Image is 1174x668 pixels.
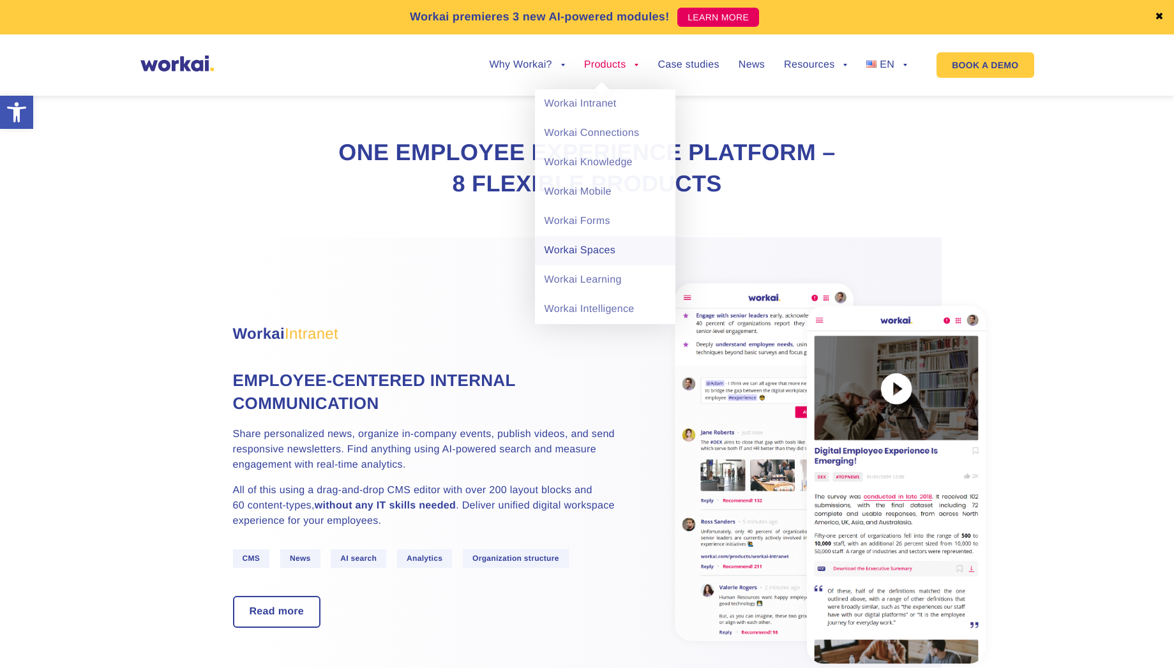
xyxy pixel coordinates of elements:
a: Workai Knowledge [535,148,675,177]
p: All of this using a drag-and-drop CMS editor with over 200 layout blocks and 60 content-types, . ... [233,483,616,529]
span: AI search [331,549,386,568]
span: Intranet [285,325,338,343]
h3: Workai [233,323,616,346]
a: ✖ [1155,12,1164,22]
a: Case studies [658,60,719,70]
a: News [739,60,765,70]
a: Workai Mobile [535,177,675,207]
a: Workai Intelligence [535,295,675,324]
a: Read more [234,597,320,627]
p: Share personalized news, organize in-company events, publish videos, and send responsive newslett... [233,427,616,473]
span: Organization structure [463,549,569,568]
a: Workai Intranet [535,89,675,119]
span: EN [880,59,894,70]
a: Why Workai? [489,60,564,70]
a: Products [584,60,639,70]
a: Workai Connections [535,119,675,148]
span: Analytics [397,549,452,568]
strong: without any IT skills needed [315,500,456,511]
a: Workai Forms [535,207,675,236]
h2: One Employee Experience Platform – 8 flexible products [332,137,843,199]
span: CMS [233,549,270,568]
a: LEARN MORE [677,8,759,27]
span: News [280,549,320,568]
a: Resources [784,60,847,70]
a: BOOK A DEMO [937,52,1034,78]
a: Workai Learning [535,265,675,295]
a: Workai Spaces [535,236,675,265]
h4: Employee-centered internal communication [233,369,616,415]
p: Workai premieres 3 new AI-powered modules! [410,8,670,26]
